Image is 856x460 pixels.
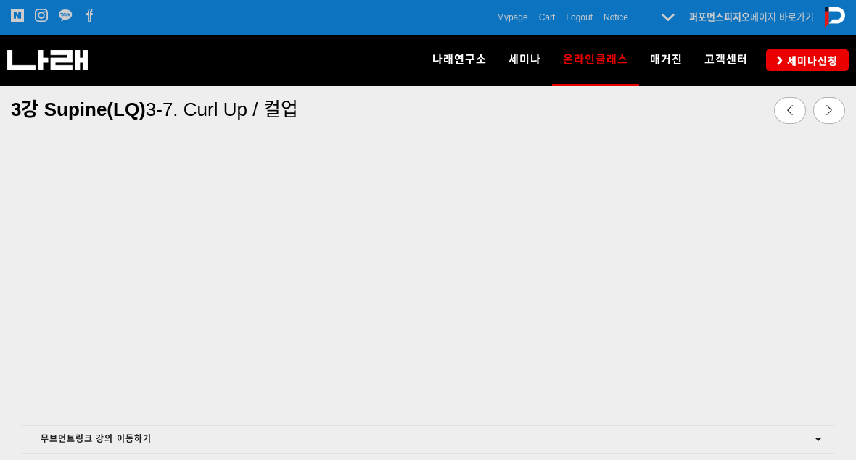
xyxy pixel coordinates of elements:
a: 나래연구소 [421,35,498,85]
a: Mypage [497,10,528,25]
button: 무브먼트링크 강의 이동하기 [22,425,834,453]
a: 고객센터 [694,35,759,85]
a: 퍼포먼스피지오페이지 바로가기 [689,12,814,22]
a: 3강 Supine(LQ)3-7. Curl Up / 컬업 [11,90,560,128]
span: 3-7. Curl Up / 컬업 [146,99,298,120]
a: Logout [566,10,593,25]
a: 온라인클래스 [552,35,639,85]
a: Cart [539,10,556,25]
span: 나래연구소 [432,53,487,66]
span: 고객센터 [704,53,748,66]
a: Notice [604,10,628,25]
span: 온라인클래스 [563,48,628,71]
span: 3강 Supine(LQ) [11,99,146,120]
span: 세미나 [509,53,541,66]
a: 세미나신청 [766,49,849,70]
strong: 퍼포먼스피지오 [689,12,750,22]
a: 매거진 [639,35,694,85]
span: 세미나신청 [783,54,838,68]
a: 세미나 [498,35,552,85]
span: 매거진 [650,53,683,66]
